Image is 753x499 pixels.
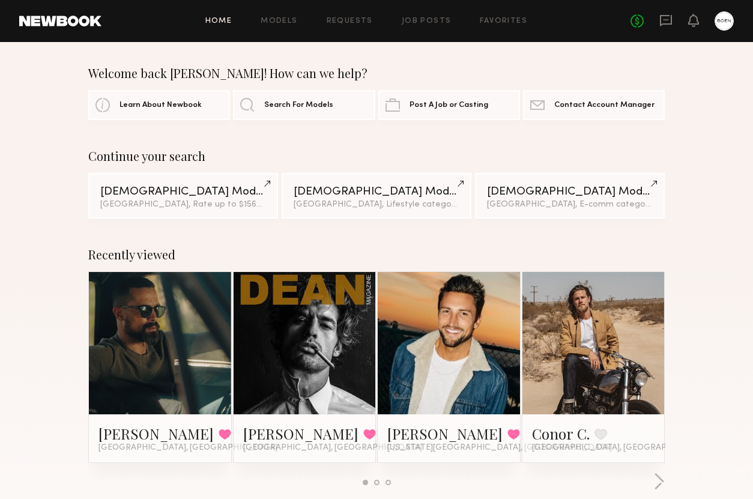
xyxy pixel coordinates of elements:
a: Home [205,17,232,25]
div: [DEMOGRAPHIC_DATA] Models [487,186,653,198]
div: [GEOGRAPHIC_DATA], Lifestyle category [294,201,459,209]
a: Search For Models [233,90,375,120]
div: [DEMOGRAPHIC_DATA] Models [100,186,266,198]
div: Continue your search [88,149,665,163]
span: [US_STATE][GEOGRAPHIC_DATA], [GEOGRAPHIC_DATA] [387,443,612,453]
a: [DEMOGRAPHIC_DATA] Models[GEOGRAPHIC_DATA], E-comm category [475,173,665,219]
a: Favorites [480,17,527,25]
span: & 3 other filter s [459,201,516,208]
span: Post A Job or Casting [410,101,488,109]
div: Welcome back [PERSON_NAME]! How can we help? [88,66,665,80]
span: [GEOGRAPHIC_DATA], [GEOGRAPHIC_DATA] [243,443,422,453]
a: [PERSON_NAME] [387,424,503,443]
a: Contact Account Manager [523,90,665,120]
a: Models [261,17,297,25]
div: [GEOGRAPHIC_DATA], E-comm category [487,201,653,209]
a: Job Posts [402,17,452,25]
a: [DEMOGRAPHIC_DATA] Models[GEOGRAPHIC_DATA], Rate up to $156&2other filters [88,173,278,219]
div: [GEOGRAPHIC_DATA], Rate up to $156 [100,201,266,209]
span: Learn About Newbook [119,101,202,109]
span: [GEOGRAPHIC_DATA], [GEOGRAPHIC_DATA] [532,443,711,453]
span: Search For Models [264,101,333,109]
a: Conor C. [532,424,590,443]
div: [DEMOGRAPHIC_DATA] Models [294,186,459,198]
a: [PERSON_NAME] [243,424,358,443]
a: Post A Job or Casting [378,90,520,120]
a: Requests [327,17,373,25]
div: Recently viewed [88,247,665,262]
a: [DEMOGRAPHIC_DATA] Models[GEOGRAPHIC_DATA], Lifestyle category&3other filters [282,173,471,219]
span: [GEOGRAPHIC_DATA], [GEOGRAPHIC_DATA] [98,443,277,453]
a: [PERSON_NAME] [98,424,214,443]
a: Learn About Newbook [88,90,230,120]
span: Contact Account Manager [554,101,655,109]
